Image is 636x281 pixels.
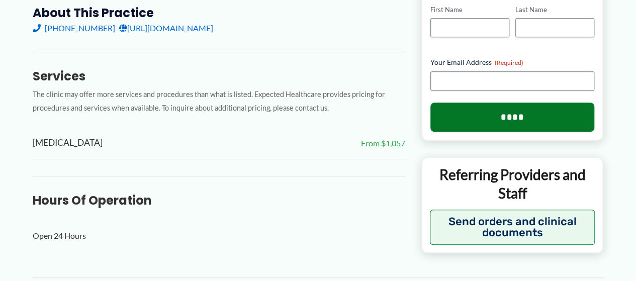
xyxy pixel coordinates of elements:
h3: Services [33,68,405,84]
a: [PHONE_NUMBER] [33,21,115,36]
label: Last Name [515,5,594,15]
span: [MEDICAL_DATA] [33,135,103,151]
label: First Name [430,5,509,15]
p: The clinic may offer more services and procedures than what is listed. Expected Healthcare provid... [33,88,405,115]
h3: About this practice [33,5,405,21]
a: [URL][DOMAIN_NAME] [119,21,213,36]
span: From $1,057 [361,136,405,151]
span: Open 24 Hours [33,228,86,243]
label: Your Email Address [430,57,595,67]
p: Referring Providers and Staff [430,165,595,202]
button: Send orders and clinical documents [430,210,595,245]
span: (Required) [495,59,523,66]
h3: Hours of Operation [33,193,405,208]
